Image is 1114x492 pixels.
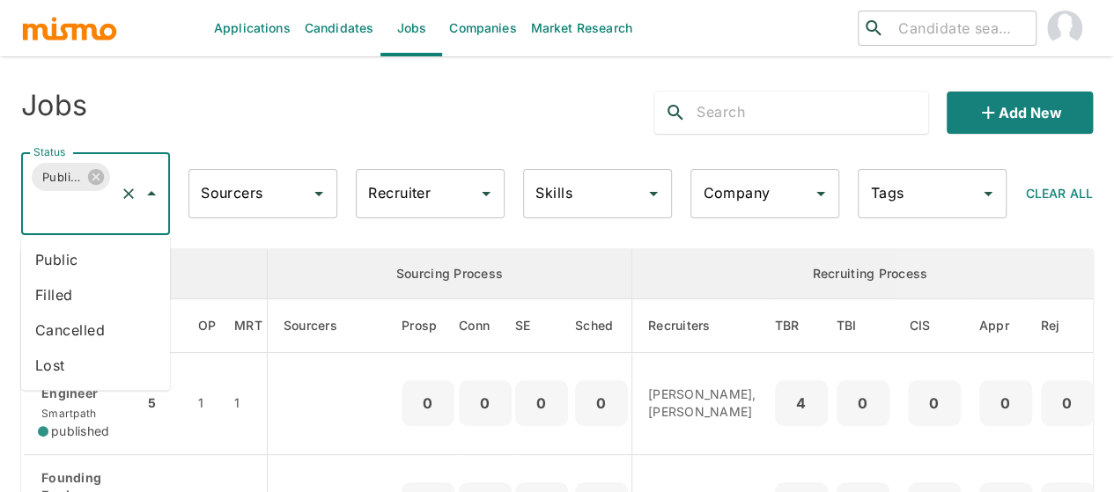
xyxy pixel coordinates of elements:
[184,299,231,353] th: Open Positions
[33,144,65,159] label: Status
[466,391,505,415] p: 0
[894,299,975,353] th: Client Interview Scheduled
[891,16,1029,40] input: Candidate search
[267,249,631,299] th: Sourcing Process
[21,88,87,123] h4: Jobs
[648,386,756,421] p: [PERSON_NAME], [PERSON_NAME]
[409,391,447,415] p: 0
[1047,11,1082,46] img: Maia Reyes
[832,299,894,353] th: To Be Interviewed
[782,391,821,415] p: 4
[572,299,632,353] th: Sched
[632,299,771,353] th: Recruiters
[306,181,331,206] button: Open
[116,181,141,206] button: Clear
[402,299,459,353] th: Prospects
[512,299,572,353] th: Sent Emails
[21,15,118,41] img: logo
[32,167,92,187] span: Published
[32,163,110,191] div: Published
[474,181,498,206] button: Open
[267,299,402,353] th: Sourcers
[975,299,1037,353] th: Approved
[230,299,267,353] th: Market Research Total
[641,181,666,206] button: Open
[144,353,183,455] td: 5
[976,181,1000,206] button: Open
[184,353,231,455] td: 1
[459,299,512,353] th: Connections
[844,391,882,415] p: 0
[1037,299,1109,353] th: Rejected
[21,242,170,277] li: Public
[771,299,832,353] th: To Be Reviewed
[697,99,928,127] input: Search
[654,92,697,134] button: search
[582,391,621,415] p: 0
[21,348,170,383] li: Lost
[522,391,561,415] p: 0
[1026,186,1093,201] span: Clear All
[139,181,164,206] button: Close
[21,312,170,348] li: Cancelled
[915,391,954,415] p: 0
[632,249,1109,299] th: Recruiting Process
[947,92,1093,134] button: Add new
[986,391,1025,415] p: 0
[808,181,833,206] button: Open
[38,407,96,420] span: Smartpath
[230,353,267,455] td: 1
[21,277,170,312] li: Filled
[51,422,109,440] span: published
[1048,391,1087,415] p: 0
